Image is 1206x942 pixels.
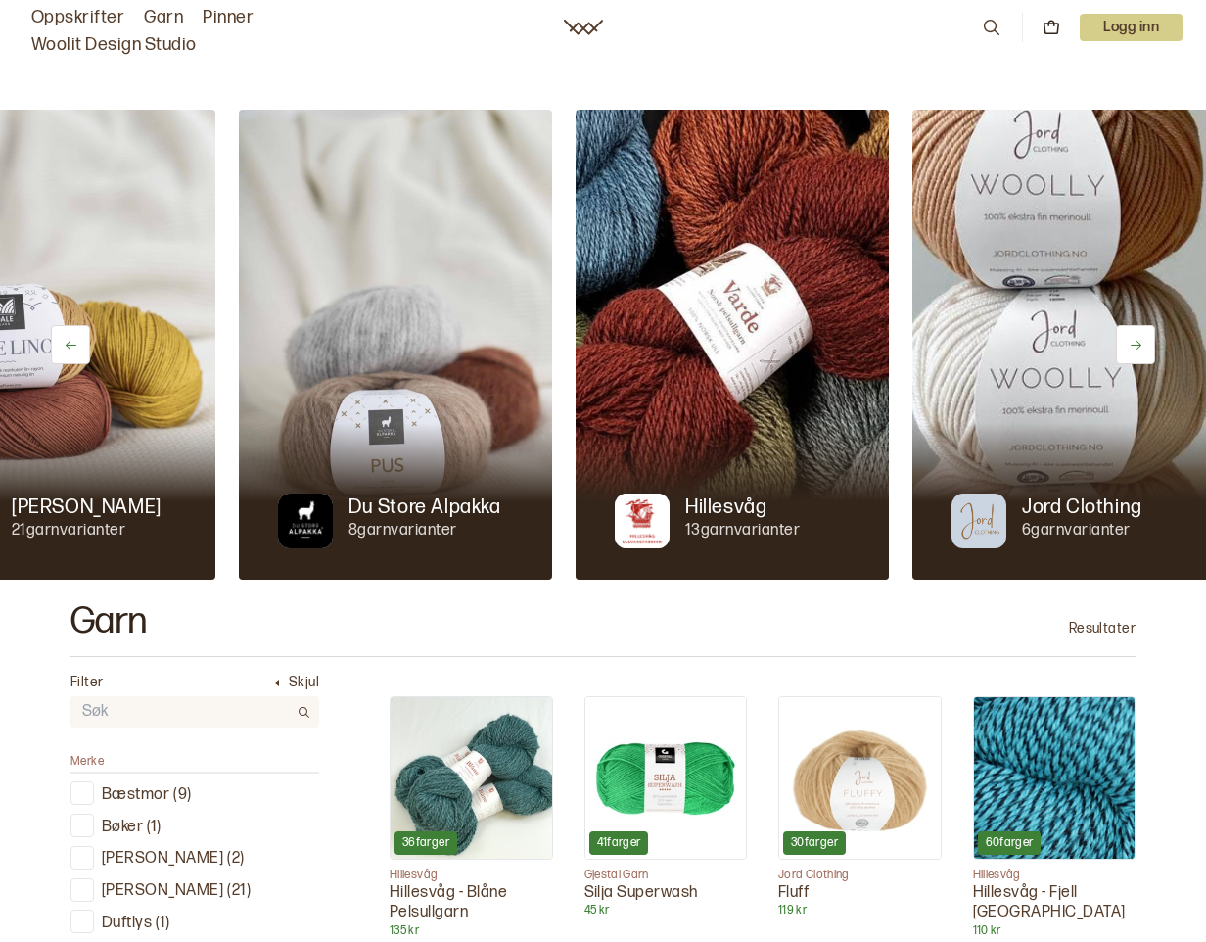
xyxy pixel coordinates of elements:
p: 45 kr [584,903,748,918]
h2: Garn [70,603,148,640]
img: Silja Superwash [585,697,747,859]
p: Du Store Alpakka [348,494,501,521]
p: Gjestal Garn [584,868,748,883]
p: ( 1 ) [156,914,169,934]
p: ( 1 ) [147,818,161,838]
p: Bæstmor [102,785,169,806]
p: 36 farger [402,835,449,851]
p: 135 kr [390,923,553,939]
img: Fluff [779,697,941,859]
a: Garn [144,4,183,31]
p: 119 kr [778,903,942,918]
p: Skjul [289,673,319,692]
p: Hillesvåg [390,868,553,883]
p: Hillesvåg [973,868,1136,883]
p: Hillesvåg [685,494,766,521]
p: ( 21 ) [227,881,251,902]
img: Hillesvåg - Blåne Pelsullgarn [391,697,552,859]
a: Fluff30fargerJord ClothingFluff119 kr [778,696,942,918]
p: 30 farger [791,835,838,851]
p: Bøker [102,818,143,838]
p: Hillesvåg - Fjell [GEOGRAPHIC_DATA] [973,883,1136,924]
img: Hillesvåg [576,110,889,580]
a: Woolit Design Studio [31,31,197,59]
p: Hillesvåg - Blåne Pelsullgarn [390,883,553,924]
p: 6 garnvarianter [1022,521,1142,542]
p: 60 farger [986,835,1034,851]
p: [PERSON_NAME] [102,849,223,870]
input: Søk [70,698,288,727]
p: Duftlys [102,914,152,934]
img: Hillesvåg - Fjell Sokkegarn [974,697,1136,859]
p: 8 garnvarianter [348,521,501,542]
p: Resultater [1069,619,1136,638]
button: User dropdown [1080,14,1183,41]
p: Jord Clothing [1022,494,1142,521]
p: Fluff [778,883,942,904]
p: 21 garnvarianter [12,521,162,542]
a: Silja Superwash41fargerGjestal GarnSilja Superwash45 kr [584,696,748,918]
p: ( 9 ) [173,785,191,806]
img: Du Store Alpakka [239,110,552,580]
img: Merkegarn [278,494,333,548]
p: 110 kr [973,923,1136,939]
span: Merke [70,754,104,769]
a: Pinner [203,4,254,31]
p: Filter [70,673,104,692]
p: 13 garnvarianter [685,521,800,542]
p: Silja Superwash [584,883,748,904]
a: Oppskrifter [31,4,124,31]
p: [PERSON_NAME] [102,881,223,902]
a: Hillesvåg - Blåne Pelsullgarn36fargerHillesvågHillesvåg - Blåne Pelsullgarn135 kr [390,696,553,939]
p: Jord Clothing [778,868,942,883]
a: Woolit [564,20,603,35]
p: Logg inn [1080,14,1183,41]
img: Merkegarn [615,494,670,548]
img: Merkegarn [951,494,1006,548]
a: Hillesvåg - Fjell Sokkegarn60fargerHillesvågHillesvåg - Fjell [GEOGRAPHIC_DATA]110 kr [973,696,1136,939]
p: ( 2 ) [227,849,244,870]
p: [PERSON_NAME] [12,494,162,521]
p: 41 farger [597,835,641,851]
